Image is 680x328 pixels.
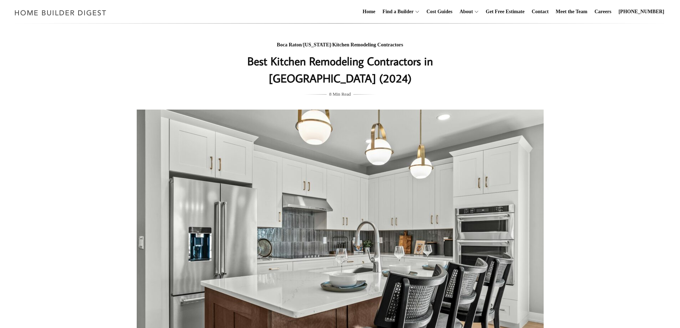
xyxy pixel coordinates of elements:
[616,0,667,23] a: [PHONE_NUMBER]
[424,0,455,23] a: Cost Guides
[198,52,483,87] h1: Best Kitchen Remodeling Contractors in [GEOGRAPHIC_DATA] (2024)
[483,0,528,23] a: Get Free Estimate
[457,0,473,23] a: About
[329,90,351,98] span: 8 Min Read
[380,0,414,23] a: Find a Builder
[332,42,403,47] a: Kitchen Remodeling Contractors
[592,0,614,23] a: Careers
[553,0,590,23] a: Meet the Team
[198,41,483,50] div: / /
[360,0,378,23] a: Home
[11,6,110,20] img: Home Builder Digest
[303,42,331,47] a: [US_STATE]
[529,0,551,23] a: Contact
[277,42,302,47] a: Boca Raton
